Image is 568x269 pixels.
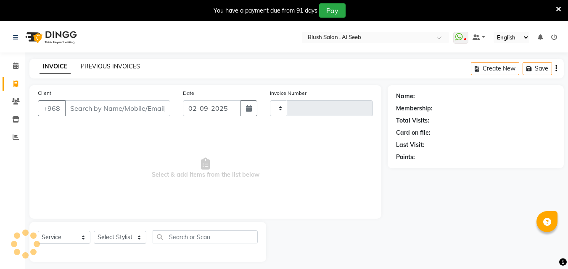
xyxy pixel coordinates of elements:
a: PREVIOUS INVOICES [81,63,140,70]
label: Date [183,89,194,97]
div: Points: [396,153,415,162]
div: Membership: [396,104,433,113]
button: Create New [471,62,519,75]
button: Save [523,62,552,75]
label: Client [38,89,51,97]
div: Card on file: [396,128,431,137]
input: Search or Scan [153,230,258,243]
div: Last Visit: [396,141,424,149]
img: logo [21,26,79,49]
div: You have a payment due from 91 days [214,6,317,15]
div: Name: [396,92,415,101]
button: +968 [38,100,66,116]
span: Select & add items from the list below [38,126,373,210]
button: Pay [319,3,346,18]
input: Search by Name/Mobile/Email/Code [65,100,170,116]
label: Invoice Number [270,89,306,97]
div: Total Visits: [396,116,429,125]
a: INVOICE [40,59,71,74]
